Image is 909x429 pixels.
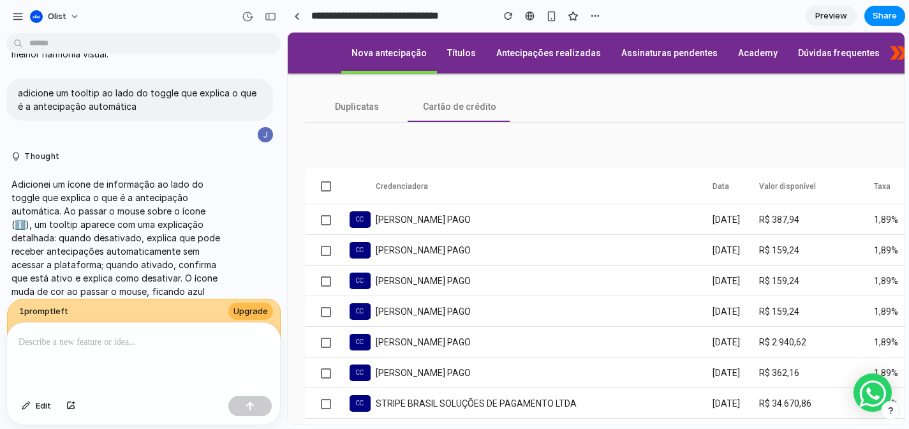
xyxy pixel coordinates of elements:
[88,273,425,285] div: [PERSON_NAME] PAGO
[471,356,586,386] td: R$ 34.670,86
[62,240,83,257] div: CC
[64,15,139,26] span: Nova antecipação
[864,6,905,26] button: Share
[471,172,586,202] td: R$ 387,94
[18,86,262,113] p: adicione um tooltip ao lado do toggle que explica o que é a antecipação automática
[471,233,586,264] td: R$ 159,24
[471,202,586,233] td: R$ 159,24
[36,400,51,412] span: Edit
[47,68,91,80] span: Duplicatas
[88,334,425,347] div: [PERSON_NAME] PAGO
[586,274,610,284] span: 1,89%
[88,211,425,224] div: [PERSON_NAME] PAGO
[425,233,472,264] td: [DATE]
[62,209,83,226] div: CC
[88,242,425,255] div: [PERSON_NAME] PAGO
[425,325,472,356] td: [DATE]
[11,177,225,312] p: Adicionei um ícone de informação ao lado do toggle que explica o que é a antecipação automática. ...
[62,363,83,379] div: CC
[471,264,586,294] td: R$ 159,24
[471,147,528,160] button: Valor disponível
[425,147,441,160] button: Data
[425,386,472,417] td: [DATE]
[209,15,313,26] span: Antecipações realizadas
[88,365,425,377] div: STRIPE BRASIL SOLUÇÕES DE PAGAMENTO LTDA
[62,332,83,349] div: CC
[62,301,83,318] div: CC
[602,13,620,28] img: tiflux.png
[48,10,66,23] span: Olist
[586,243,610,253] span: 1,89%
[159,15,188,26] span: Títulos
[471,294,586,325] td: R$ 2.940,62
[425,264,472,294] td: [DATE]
[471,386,586,417] td: R$ 12.431,78
[586,147,603,160] button: Taxa
[586,182,610,192] span: 1,89%
[425,356,472,386] td: [DATE]
[135,68,209,80] span: Cartão de crédito
[25,6,86,27] button: Olist
[15,396,57,416] button: Edit
[425,172,472,202] td: [DATE]
[450,15,490,26] span: Academy
[62,271,83,287] div: CC
[586,335,610,345] span: 1,89%
[586,305,610,315] span: 1,89%
[806,6,857,26] a: Preview
[88,147,140,160] button: Credenciadora
[19,305,68,318] span: 1 prompt left
[334,15,430,26] span: Assinaturas pendentes
[15,8,54,33] img: fallback.png
[425,202,472,233] td: [DATE]
[586,213,610,223] span: 1,89%
[873,10,897,22] span: Share
[471,325,586,356] td: R$ 362,16
[228,303,273,320] button: Upgrade
[88,181,425,193] div: [PERSON_NAME] PAGO
[233,305,268,318] span: Upgrade
[510,15,592,26] span: Dúvidas frequentes
[815,10,847,22] span: Preview
[62,179,83,195] div: CC
[425,294,472,325] td: [DATE]
[88,303,425,316] div: [PERSON_NAME] PAGO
